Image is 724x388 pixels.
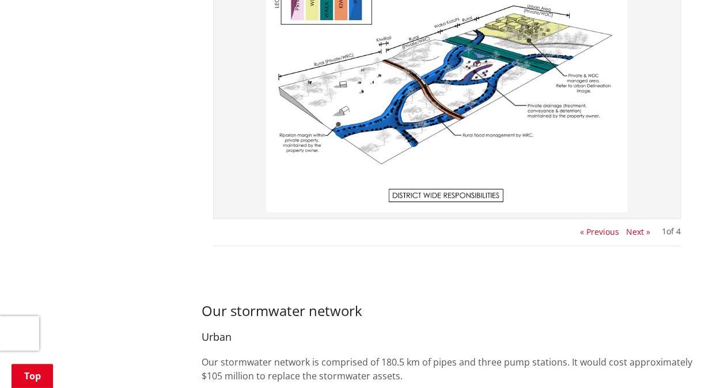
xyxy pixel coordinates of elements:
[662,227,681,235] div: of 4
[12,364,53,388] a: Top
[202,286,692,319] h3: Our stormwater network
[671,340,712,381] iframe: Messenger Launcher
[580,227,619,237] button: « Previous
[662,226,666,237] span: 1
[626,227,650,237] button: Next »
[202,331,692,344] h4: Urban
